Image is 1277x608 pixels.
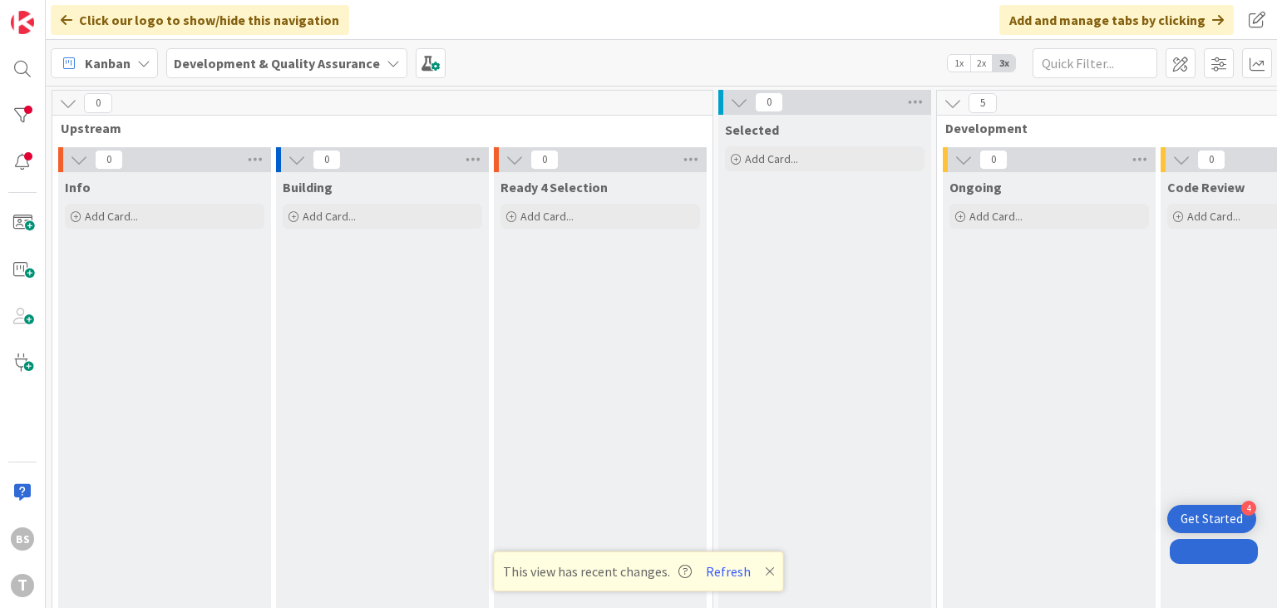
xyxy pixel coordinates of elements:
span: 1x [948,55,970,72]
b: Development & Quality Assurance [174,55,380,72]
span: Add Card... [745,151,798,166]
span: This view has recent changes. [503,561,692,581]
div: 4 [1241,501,1256,516]
span: Code Review [1167,179,1245,195]
span: 0 [755,92,783,112]
div: BS [11,527,34,551]
div: Get Started [1181,511,1243,527]
div: Open Get Started checklist, remaining modules: 4 [1167,505,1256,533]
span: Add Card... [969,209,1023,224]
span: Add Card... [85,209,138,224]
img: Visit kanbanzone.com [11,11,34,34]
span: Selected [725,121,779,138]
span: Add Card... [303,209,356,224]
span: 3x [993,55,1015,72]
span: 0 [95,150,123,170]
div: Add and manage tabs by clicking [999,5,1234,35]
span: Add Card... [520,209,574,224]
div: T [11,574,34,597]
button: Refresh [700,561,757,582]
span: 0 [530,150,559,170]
span: 0 [313,150,341,170]
span: Upstream [61,120,692,136]
span: Add Card... [1187,209,1240,224]
span: 0 [84,93,112,113]
span: Ready 4 Selection [500,179,608,195]
span: Info [65,179,91,195]
span: Ongoing [949,179,1002,195]
span: Kanban [85,53,131,73]
span: Building [283,179,333,195]
input: Quick Filter... [1033,48,1157,78]
span: 5 [969,93,997,113]
span: 0 [979,150,1008,170]
span: 0 [1197,150,1225,170]
div: Click our logo to show/hide this navigation [51,5,349,35]
span: 2x [970,55,993,72]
